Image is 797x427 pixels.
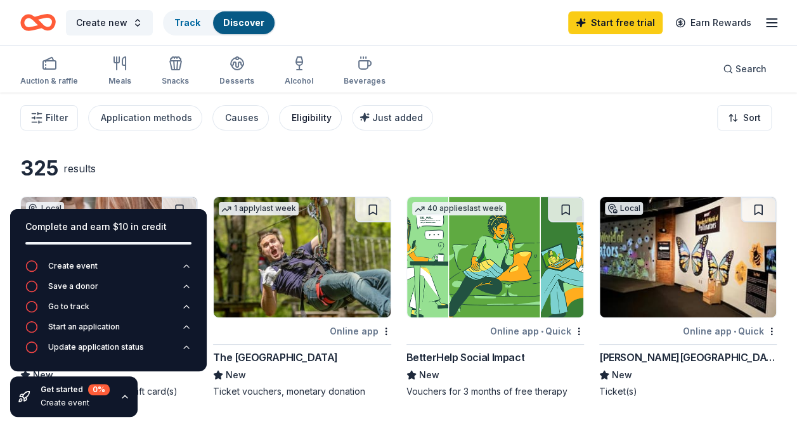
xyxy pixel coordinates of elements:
div: Application methods [101,110,192,125]
span: New [419,367,439,383]
button: Snacks [162,51,189,92]
button: Search [713,56,777,82]
span: Sort [743,110,761,125]
div: Get started [41,384,110,395]
div: BetterHelp Social Impact [406,350,524,365]
span: New [226,367,246,383]
button: Meals [108,51,131,92]
img: Image for The Adventure Park [214,197,390,317]
div: 325 [20,156,58,181]
img: Image for BetterHelp Social Impact [407,197,583,317]
button: Save a donor [25,280,191,300]
div: Complete and earn $10 in credit [25,219,191,234]
img: Image for Milton J. Rubenstein Museum of Science & Technology [600,197,776,317]
div: Local [605,202,643,215]
span: Just added [372,112,423,123]
div: Eligibility [292,110,332,125]
div: Start an application [48,322,120,332]
button: Go to track [25,300,191,321]
div: Online app Quick [683,323,777,339]
a: Image for BetterHelp Social Impact40 applieslast weekOnline app•QuickBetterHelp Social ImpactNewV... [406,196,584,398]
div: Causes [225,110,259,125]
a: Start free trial [568,11,663,34]
a: Discover [223,17,264,28]
a: Earn Rewards [668,11,759,34]
a: Image for AJ Sunflower BoutiqueLocalOnline app•QuickAJ Sunflower BoutiqueNewClothing and accessor... [20,196,198,398]
div: Beverages [344,76,386,86]
a: Home [20,8,56,37]
div: The [GEOGRAPHIC_DATA] [213,350,338,365]
button: Just added [352,105,433,131]
button: TrackDiscover [163,10,276,35]
div: results [63,161,96,176]
div: Update application status [48,342,144,352]
button: Application methods [88,105,202,131]
div: Alcohol [285,76,313,86]
div: Online app Quick [490,323,584,339]
button: Auction & raffle [20,51,78,92]
button: Start an application [25,321,191,341]
div: Meals [108,76,131,86]
button: Beverages [344,51,386,92]
a: Image for Milton J. Rubenstein Museum of Science & TechnologyLocalOnline app•Quick[PERSON_NAME][G... [599,196,777,398]
div: [PERSON_NAME][GEOGRAPHIC_DATA] [599,350,777,365]
div: 0 % [88,384,110,395]
span: Search [735,61,767,77]
button: Filter [20,105,78,131]
button: Update application status [25,341,191,361]
img: Image for AJ Sunflower Boutique [21,197,197,317]
button: Eligibility [279,105,342,131]
button: Create event [25,260,191,280]
button: Alcohol [285,51,313,92]
div: Save a donor [48,281,98,291]
div: Go to track [48,302,89,312]
span: Create new [76,15,127,30]
div: Online app [330,323,391,339]
span: Filter [46,110,68,125]
div: Create event [41,398,110,408]
div: 40 applies last week [412,202,506,215]
button: Create new [66,10,153,35]
div: 1 apply last week [219,202,299,215]
div: Ticket vouchers, monetary donation [213,385,391,398]
button: Causes [212,105,269,131]
div: Desserts [219,76,254,86]
span: New [612,367,632,383]
div: Vouchers for 3 months of free therapy [406,385,584,398]
span: • [541,326,543,336]
div: Ticket(s) [599,385,777,398]
div: Auction & raffle [20,76,78,86]
button: Desserts [219,51,254,92]
a: Image for The Adventure Park1 applylast weekOnline appThe [GEOGRAPHIC_DATA]NewTicket vouchers, mo... [213,196,391,398]
a: Track [174,17,200,28]
span: • [734,326,736,336]
div: Snacks [162,76,189,86]
div: Create event [48,261,98,271]
button: Sort [717,105,772,131]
